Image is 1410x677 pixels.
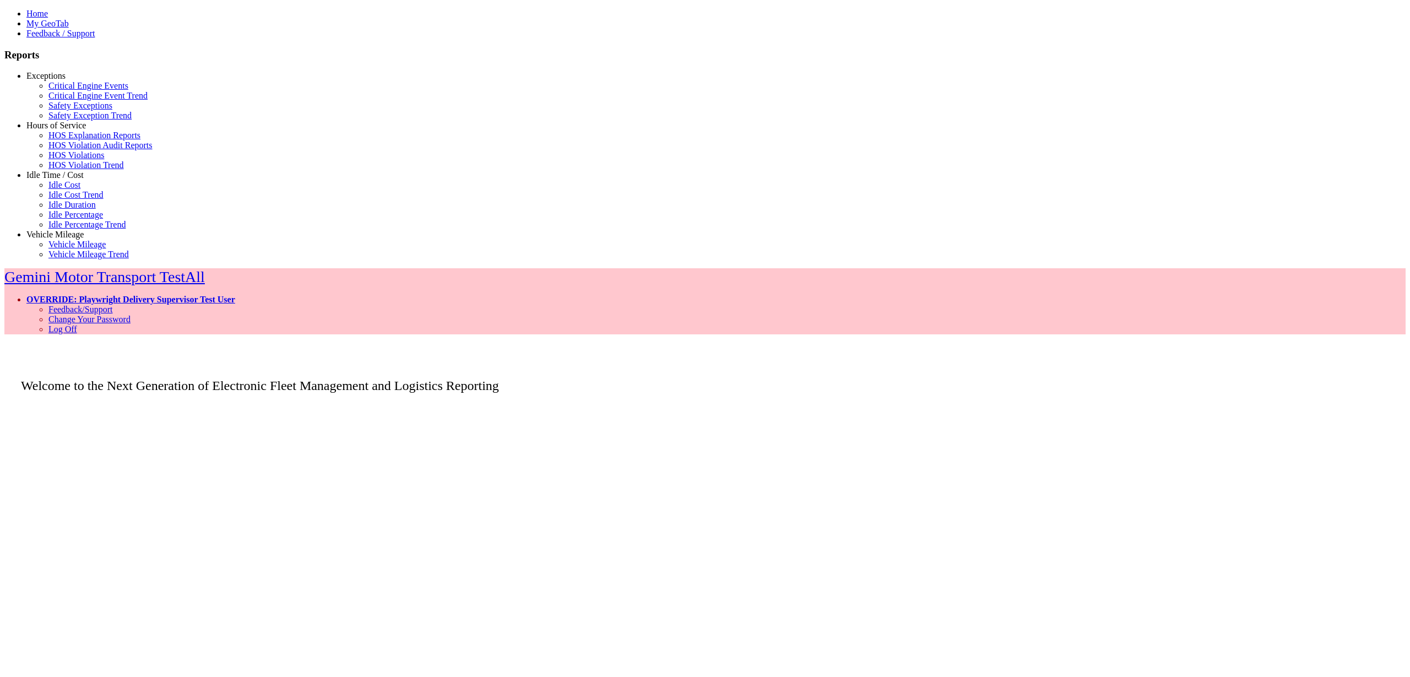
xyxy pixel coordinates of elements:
a: My GeoTab [26,19,69,28]
a: Safety Exceptions [48,101,112,110]
a: Idle Percentage Trend [48,220,126,229]
a: Idle Cost [48,180,80,189]
p: Welcome to the Next Generation of Electronic Fleet Management and Logistics Reporting [4,362,1406,393]
a: Hours of Service [26,121,86,130]
a: Idle Cost Trend [48,190,104,199]
a: Idle Duration [48,200,96,209]
a: Exceptions [26,71,66,80]
a: Gemini Motor Transport TestAll [4,268,205,285]
a: Feedback/Support [48,305,112,314]
a: HOS Violation Audit Reports [48,140,153,150]
a: Vehicle Mileage [48,240,106,249]
a: Idle Time / Cost [26,170,84,180]
a: Vehicle Mileage Trend [48,250,129,259]
h3: Reports [4,49,1406,61]
a: Safety Exception Trend [48,111,132,120]
a: Change Your Password [48,315,131,324]
a: Critical Engine Event Trend [48,91,148,100]
a: Home [26,9,48,18]
a: Log Off [48,324,77,334]
a: HOS Explanation Reports [48,131,140,140]
a: Vehicle Mileage [26,230,84,239]
a: Critical Engine Events [48,81,128,90]
a: HOS Violations [48,150,104,160]
a: OVERRIDE: Playwright Delivery Supervisor Test User [26,295,235,304]
a: HOS Violation Trend [48,160,124,170]
a: Feedback / Support [26,29,95,38]
a: Idle Percentage [48,210,103,219]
